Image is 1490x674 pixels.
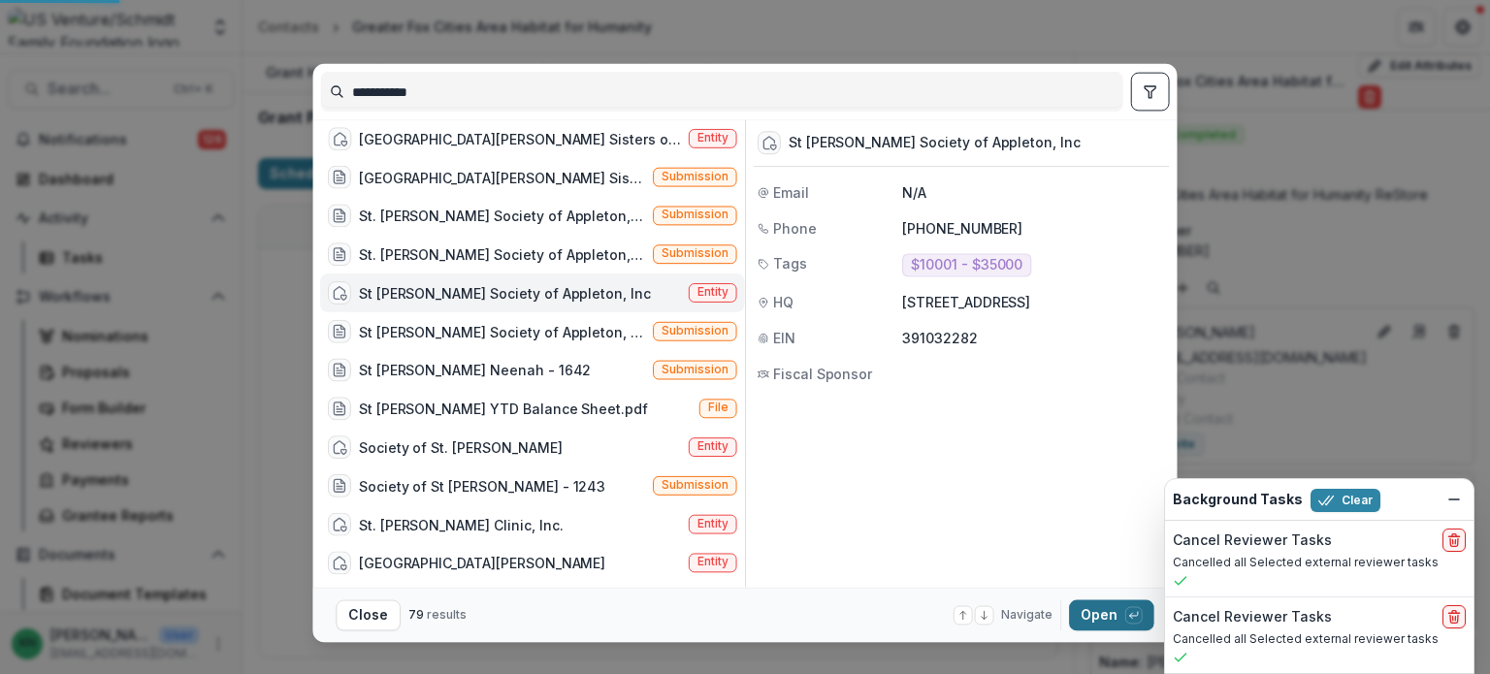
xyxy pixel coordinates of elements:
div: St. [PERSON_NAME] Society of Appleton, Inc. - 600 [359,206,645,226]
span: Submission [662,247,729,261]
span: File [708,401,729,415]
span: Submission [662,209,729,222]
p: Cancelled all Selected external reviewer tasks [1173,554,1466,571]
div: St [PERSON_NAME] Society of Appleton, Inc [789,135,1081,151]
p: [STREET_ADDRESS] [902,292,1165,312]
p: N/A [902,182,1165,203]
div: St [PERSON_NAME] Society of Appleton, Inc - 2025 - Grant Application [359,322,645,342]
span: Entity [697,286,729,300]
div: Society of St [PERSON_NAME] - 1243 [359,476,606,497]
span: Entity [697,556,729,569]
div: [GEOGRAPHIC_DATA][PERSON_NAME] [359,553,606,573]
button: Open [1069,600,1154,631]
div: St. [PERSON_NAME] Society of Appleton, Inc. - 67 [359,244,645,265]
div: [GEOGRAPHIC_DATA][PERSON_NAME] Sisters of the Third Order of St. [PERSON_NAME] - 2025 - Grant App... [359,168,645,188]
p: Cancelled all Selected external reviewer tasks [1173,630,1466,648]
span: EIN [773,328,795,348]
h2: Background Tasks [1173,492,1303,508]
div: St [PERSON_NAME] Neenah - 1642 [359,360,592,380]
span: Phone [773,218,817,239]
button: delete [1442,605,1466,628]
p: 391032282 [902,328,1165,348]
span: Submission [662,479,729,493]
button: toggle filters [1131,73,1170,112]
span: Submission [662,363,729,376]
h2: Cancel Reviewer Tasks [1173,532,1332,549]
button: delete [1442,529,1466,552]
span: Fiscal Sponsor [773,364,872,384]
div: Society of St. [PERSON_NAME] [359,437,563,458]
span: Submission [662,170,729,183]
h2: Cancel Reviewer Tasks [1173,609,1332,626]
div: St. [PERSON_NAME] Clinic, Inc. [359,515,564,535]
div: St [PERSON_NAME] YTD Balance Sheet.pdf [359,399,648,419]
span: Entity [697,440,729,454]
span: HQ [773,292,794,312]
div: [GEOGRAPHIC_DATA][PERSON_NAME] Sisters of the Third Order of St. [PERSON_NAME] [359,129,681,149]
span: Navigate [1001,607,1053,625]
span: Entity [697,517,729,530]
span: Entity [697,132,729,145]
span: 79 [408,608,424,623]
button: Close [336,600,401,631]
p: [PHONE_NUMBER] [902,218,1165,239]
button: Dismiss [1442,488,1466,511]
span: Submission [662,324,729,337]
span: Email [773,182,809,203]
button: Clear [1311,489,1380,512]
div: St [PERSON_NAME] Society of Appleton, Inc [359,283,651,304]
span: results [427,608,467,623]
span: Tags [773,254,807,274]
span: $10001 - $35000 [911,257,1022,273]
